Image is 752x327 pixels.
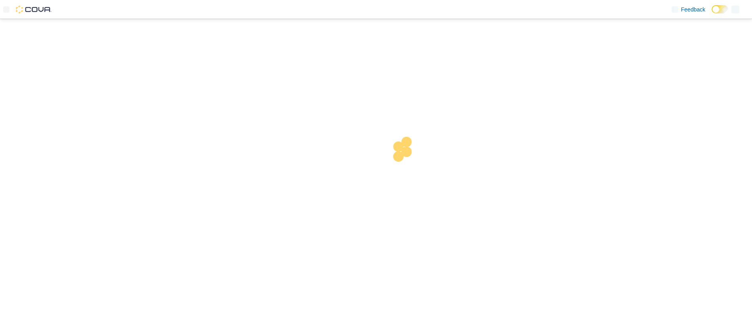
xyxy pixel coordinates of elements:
[681,6,705,13] span: Feedback
[16,6,51,13] img: Cova
[376,131,435,190] img: cova-loader
[668,2,708,17] a: Feedback
[712,5,728,13] input: Dark Mode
